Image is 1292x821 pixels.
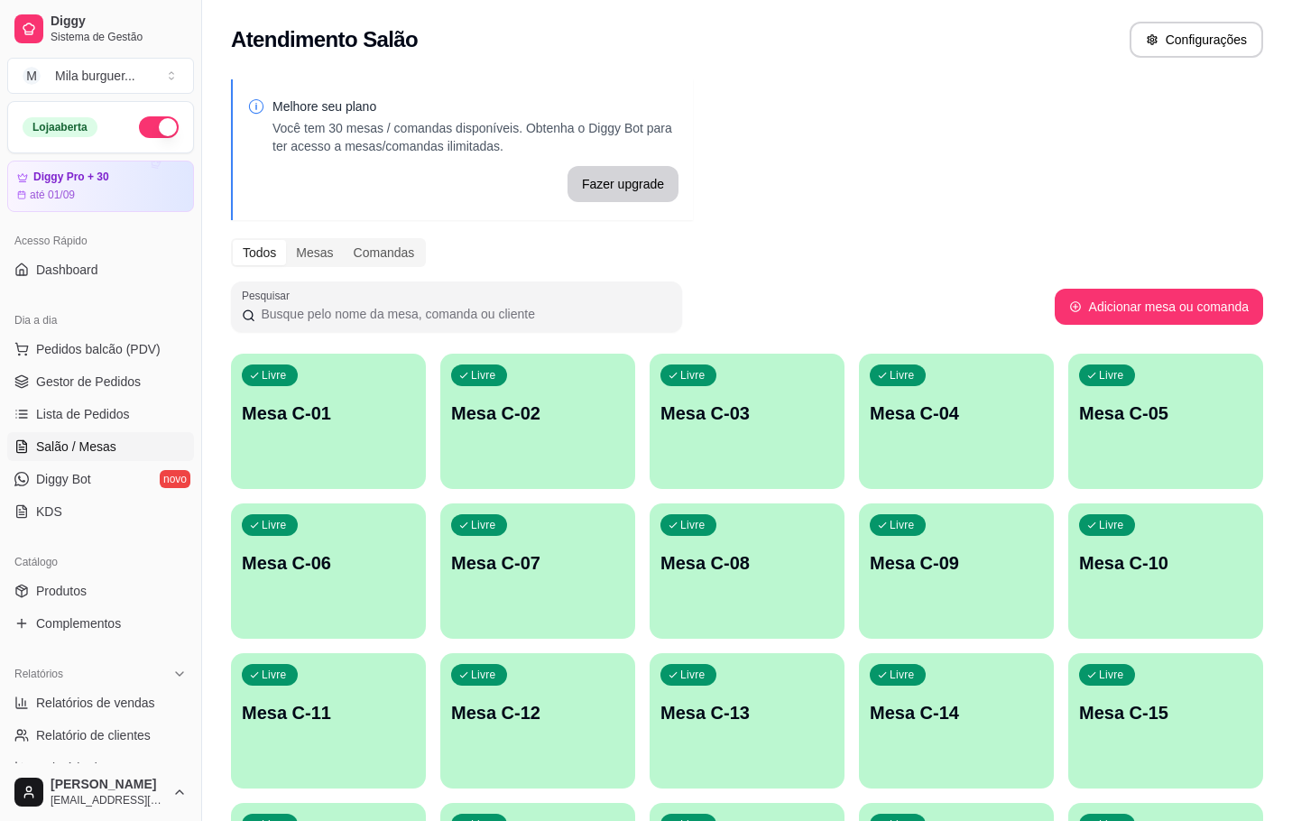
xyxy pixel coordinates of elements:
a: KDS [7,497,194,526]
p: Mesa C-02 [451,401,624,426]
p: Mesa C-03 [660,401,834,426]
div: Loja aberta [23,117,97,137]
button: LivreMesa C-15 [1068,653,1263,789]
span: Relatórios [14,667,63,681]
button: LivreMesa C-09 [859,503,1054,639]
span: M [23,67,41,85]
div: Catálogo [7,548,194,577]
p: Mesa C-09 [870,550,1043,576]
article: até 01/09 [30,188,75,202]
button: Configurações [1130,22,1263,58]
p: Livre [262,518,287,532]
p: Livre [262,668,287,682]
div: Mesas [286,240,343,265]
a: Diggy Pro + 30até 01/09 [7,161,194,212]
button: LivreMesa C-12 [440,653,635,789]
span: Relatórios de vendas [36,694,155,712]
span: [EMAIL_ADDRESS][DOMAIN_NAME] [51,793,165,807]
a: Produtos [7,577,194,605]
button: Fazer upgrade [568,166,678,202]
p: Livre [890,368,915,383]
p: Mesa C-01 [242,401,415,426]
div: Dia a dia [7,306,194,335]
p: Mesa C-04 [870,401,1043,426]
p: Livre [680,368,706,383]
a: Lista de Pedidos [7,400,194,429]
h2: Atendimento Salão [231,25,418,54]
span: Pedidos balcão (PDV) [36,340,161,358]
p: Livre [471,368,496,383]
button: LivreMesa C-07 [440,503,635,639]
button: LivreMesa C-03 [650,354,844,489]
button: LivreMesa C-01 [231,354,426,489]
button: Alterar Status [139,116,179,138]
button: LivreMesa C-08 [650,503,844,639]
button: LivreMesa C-11 [231,653,426,789]
span: Gestor de Pedidos [36,373,141,391]
button: LivreMesa C-04 [859,354,1054,489]
p: Você tem 30 mesas / comandas disponíveis. Obtenha o Diggy Bot para ter acesso a mesas/comandas il... [272,119,678,155]
button: LivreMesa C-10 [1068,503,1263,639]
p: Livre [471,668,496,682]
a: Relatório de clientes [7,721,194,750]
button: [PERSON_NAME][EMAIL_ADDRESS][DOMAIN_NAME] [7,770,194,814]
span: Diggy [51,14,187,30]
span: Complementos [36,614,121,632]
span: Relatório de mesas [36,759,145,777]
span: Produtos [36,582,87,600]
button: LivreMesa C-13 [650,653,844,789]
p: Mesa C-10 [1079,550,1252,576]
p: Livre [1099,668,1124,682]
p: Melhore seu plano [272,97,678,115]
span: Relatório de clientes [36,726,151,744]
button: LivreMesa C-14 [859,653,1054,789]
p: Mesa C-07 [451,550,624,576]
p: Livre [471,518,496,532]
label: Pesquisar [242,288,296,303]
span: Sistema de Gestão [51,30,187,44]
div: Comandas [344,240,425,265]
button: Pedidos balcão (PDV) [7,335,194,364]
a: Relatórios de vendas [7,688,194,717]
span: KDS [36,503,62,521]
p: Mesa C-11 [242,700,415,725]
a: Relatório de mesas [7,753,194,782]
span: Lista de Pedidos [36,405,130,423]
p: Livre [680,668,706,682]
p: Livre [262,368,287,383]
button: LivreMesa C-02 [440,354,635,489]
button: LivreMesa C-05 [1068,354,1263,489]
span: [PERSON_NAME] [51,777,165,793]
div: Acesso Rápido [7,226,194,255]
p: Mesa C-05 [1079,401,1252,426]
p: Livre [1099,518,1124,532]
span: Salão / Mesas [36,438,116,456]
a: Dashboard [7,255,194,284]
a: Salão / Mesas [7,432,194,461]
p: Livre [1099,368,1124,383]
div: Mila burguer ... [55,67,135,85]
button: LivreMesa C-06 [231,503,426,639]
p: Mesa C-13 [660,700,834,725]
article: Diggy Pro + 30 [33,171,109,184]
p: Mesa C-15 [1079,700,1252,725]
div: Todos [233,240,286,265]
p: Mesa C-14 [870,700,1043,725]
a: Complementos [7,609,194,638]
button: Select a team [7,58,194,94]
button: Adicionar mesa ou comanda [1055,289,1263,325]
span: Diggy Bot [36,470,91,488]
p: Livre [890,518,915,532]
p: Mesa C-06 [242,550,415,576]
p: Mesa C-08 [660,550,834,576]
p: Livre [890,668,915,682]
input: Pesquisar [255,305,671,323]
a: Diggy Botnovo [7,465,194,494]
a: Gestor de Pedidos [7,367,194,396]
p: Mesa C-12 [451,700,624,725]
span: Dashboard [36,261,98,279]
a: DiggySistema de Gestão [7,7,194,51]
p: Livre [680,518,706,532]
